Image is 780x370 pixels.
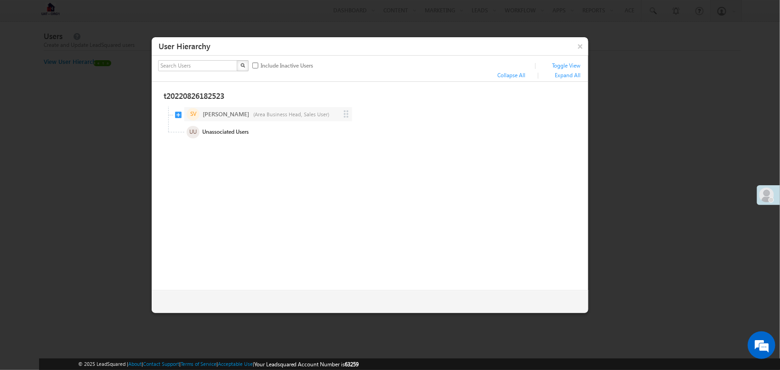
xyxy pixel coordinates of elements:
span: User Hierarchy [159,41,211,51]
a: Collapse All [497,71,525,80]
span: 63259 [345,361,359,368]
a: About [128,361,142,367]
button: × [573,38,588,54]
a: Contact Support [143,361,179,367]
span: © 2025 LeadSquared | | | | | [78,360,359,369]
span: UU [187,126,199,138]
label: Include Inactive Users [258,61,313,70]
span: | [535,61,540,69]
img: Search [240,63,245,68]
span: Your Leadsquared Account Number is [254,361,359,368]
span: Unassociated Users [169,124,346,141]
input: Search Users [158,60,238,71]
a: Terms of Service [181,361,216,367]
a: Toggle View [552,62,581,70]
a: Expand All [555,71,581,80]
span: SV [187,108,199,120]
a: Acceptable Use [218,361,253,367]
span: | [537,71,543,79]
